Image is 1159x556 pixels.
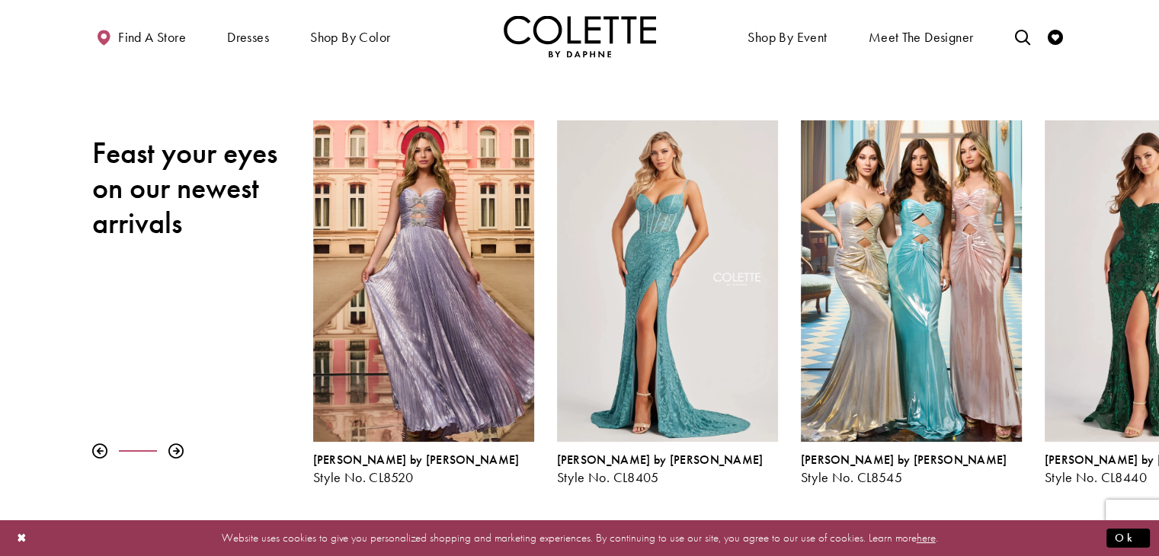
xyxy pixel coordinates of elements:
[9,525,35,551] button: Close Dialog
[313,120,534,442] a: Visit Colette by Daphne Style No. CL8520 Page
[557,468,659,486] span: Style No. CL8405
[869,30,974,45] span: Meet the designer
[748,30,827,45] span: Shop By Event
[789,109,1033,497] div: Colette by Daphne Style No. CL8545
[1045,468,1147,486] span: Style No. CL8440
[118,30,186,45] span: Find a store
[313,453,534,485] div: Colette by Daphne Style No. CL8520
[801,120,1022,442] a: Visit Colette by Daphne Style No. CL8545 Page
[557,120,778,442] a: Visit Colette by Daphne Style No. CL8405 Page
[865,15,978,57] a: Meet the designer
[92,136,290,241] h2: Feast your eyes on our newest arrivals
[557,452,764,468] span: [PERSON_NAME] by [PERSON_NAME]
[504,15,656,57] img: Colette by Daphne
[302,109,546,497] div: Colette by Daphne Style No. CL8520
[306,15,394,57] span: Shop by color
[1010,15,1033,57] a: Toggle search
[92,15,190,57] a: Find a store
[223,15,273,57] span: Dresses
[557,453,778,485] div: Colette by Daphne Style No. CL8405
[227,30,269,45] span: Dresses
[110,528,1049,548] p: Website uses cookies to give you personalized shopping and marketing experiences. By continuing t...
[310,30,390,45] span: Shop by color
[546,109,789,497] div: Colette by Daphne Style No. CL8405
[1106,529,1150,548] button: Submit Dialog
[801,453,1022,485] div: Colette by Daphne Style No. CL8545
[313,452,520,468] span: [PERSON_NAME] by [PERSON_NAME]
[917,530,936,545] a: here
[744,15,831,57] span: Shop By Event
[801,452,1007,468] span: [PERSON_NAME] by [PERSON_NAME]
[313,468,414,486] span: Style No. CL8520
[504,15,656,57] a: Visit Home Page
[801,468,902,486] span: Style No. CL8545
[1044,15,1067,57] a: Check Wishlist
